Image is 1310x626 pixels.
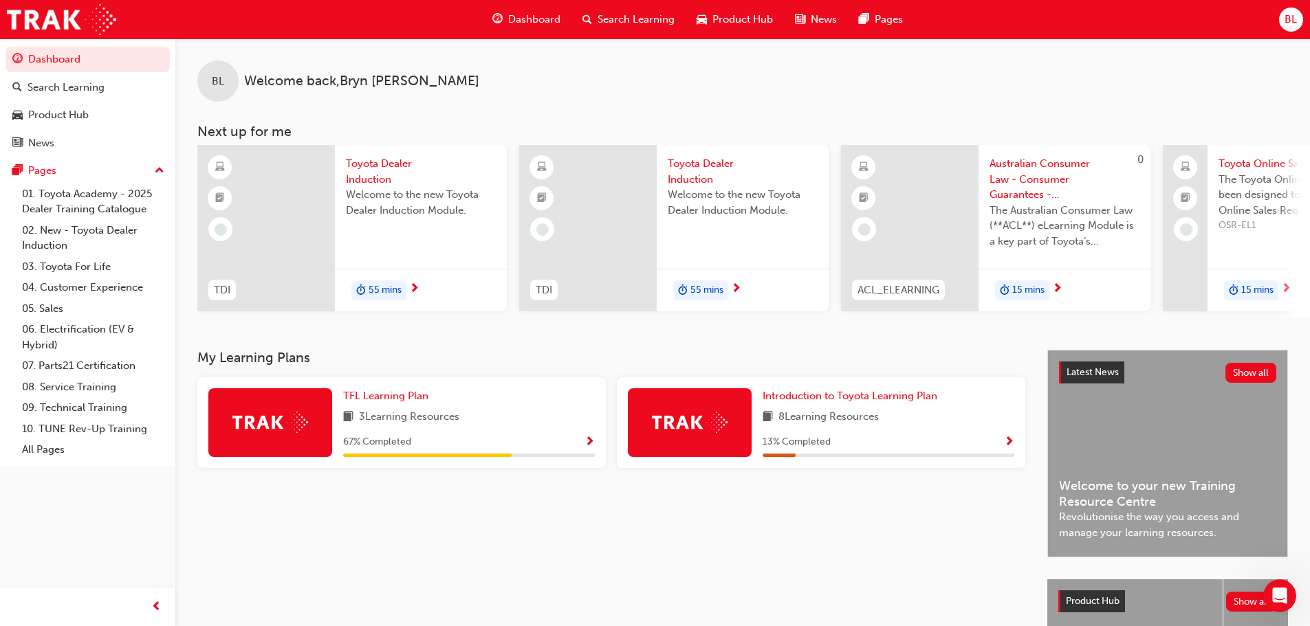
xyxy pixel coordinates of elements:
a: Latest NewsShow all [1059,361,1276,383]
a: Product HubShow all [1058,590,1277,612]
span: booktick-icon [859,190,869,208]
span: Product Hub [712,12,773,27]
span: news-icon [795,11,805,28]
span: up-icon [155,162,164,180]
a: 02. New - Toyota Dealer Induction [17,220,170,256]
span: The Australian Consumer Law (**ACL**) eLearning Module is a key part of Toyota’s compliance progr... [990,203,1139,249]
a: 0ACL_ELEARNINGAustralian Consumer Law - Consumer Guarantees - eLearning moduleThe Australian Cons... [841,145,1150,311]
span: 13 % Completed [763,434,831,450]
div: Pages [28,163,56,179]
a: Product Hub [6,102,170,128]
a: TFL Learning Plan [343,388,434,404]
a: Dashboard [6,47,170,72]
a: 03. Toyota For Life [17,256,170,278]
span: Australian Consumer Law - Consumer Guarantees - eLearning module [990,156,1139,203]
a: 06. Electrification (EV & Hybrid) [17,319,170,355]
button: Show Progress [585,434,595,451]
span: duration-icon [1229,282,1238,300]
a: Search Learning [6,75,170,100]
span: book-icon [343,409,353,426]
span: duration-icon [356,282,366,300]
button: Show Progress [1004,434,1014,451]
span: 3 Learning Resources [359,409,459,426]
span: 15 mins [1012,282,1045,298]
span: guage-icon [12,54,23,66]
span: duration-icon [1000,282,1009,300]
span: duration-icon [678,282,688,300]
span: guage-icon [492,11,503,28]
h3: Next up for me [175,124,1310,139]
a: 10. TUNE Rev-Up Training [17,418,170,440]
span: Welcome to the new Toyota Dealer Induction Module. [346,187,496,218]
span: next-icon [1281,283,1291,295]
a: 01. Toyota Academy - 2025 Dealer Training Catalogue [17,183,170,220]
a: Introduction to Toyota Learning Plan [763,388,943,404]
span: learningResourceType_ELEARNING-icon [537,159,547,177]
span: learningRecordVerb_NONE-icon [858,223,871,236]
img: Trak [7,4,116,35]
span: TFL Learning Plan [343,390,428,402]
span: Pages [875,12,903,27]
span: 8 Learning Resources [778,409,879,426]
span: book-icon [763,409,773,426]
img: Trak [232,412,308,433]
span: Introduction to Toyota Learning Plan [763,390,937,402]
a: 04. Customer Experience [17,277,170,298]
span: BL [1285,12,1297,27]
span: search-icon [582,11,592,28]
span: Search Learning [598,12,675,27]
a: news-iconNews [784,5,848,34]
span: booktick-icon [215,190,225,208]
img: Trak [652,412,728,433]
span: learningRecordVerb_NONE-icon [1180,223,1192,236]
span: learningResourceType_ELEARNING-icon [215,159,225,177]
button: Show all [1225,363,1277,383]
span: Show Progress [585,436,595,449]
span: next-icon [409,283,419,295]
span: prev-icon [151,599,162,616]
button: Show all [1226,592,1278,612]
iframe: Intercom live chat [1263,579,1296,612]
span: Product Hub [1066,595,1120,607]
a: pages-iconPages [848,5,914,34]
a: search-iconSearch Learning [571,5,686,34]
a: 08. Service Training [17,377,170,398]
a: TDIToyota Dealer InductionWelcome to the new Toyota Dealer Induction Module.duration-icon55 mins [197,145,507,311]
span: TDI [214,282,230,298]
span: Revolutionise the way you access and manage your learning resources. [1059,509,1276,540]
a: 07. Parts21 Certification [17,355,170,377]
a: News [6,131,170,156]
span: laptop-icon [1181,159,1190,177]
div: News [28,135,54,151]
a: 05. Sales [17,298,170,320]
span: next-icon [731,283,741,295]
span: Latest News [1067,366,1119,378]
button: DashboardSearch LearningProduct HubNews [6,44,170,158]
span: Welcome to your new Training Resource Centre [1059,478,1276,509]
a: car-iconProduct Hub [686,5,784,34]
span: learningRecordVerb_NONE-icon [215,223,227,236]
span: BL [212,74,224,89]
span: 0 [1137,153,1144,166]
span: car-icon [12,109,23,122]
span: pages-icon [859,11,869,28]
span: next-icon [1052,283,1062,295]
span: Toyota Dealer Induction [668,156,818,187]
span: learningRecordVerb_NONE-icon [536,223,549,236]
span: Welcome to the new Toyota Dealer Induction Module. [668,187,818,218]
span: learningResourceType_ELEARNING-icon [859,159,869,177]
span: search-icon [12,82,22,94]
a: Latest NewsShow allWelcome to your new Training Resource CentreRevolutionise the way you access a... [1047,350,1288,557]
span: Welcome back , Bryn [PERSON_NAME] [244,74,479,89]
button: Pages [6,158,170,183]
span: car-icon [697,11,707,28]
a: All Pages [17,439,170,460]
span: 15 mins [1241,282,1274,298]
span: booktick-icon [1181,190,1190,208]
div: Product Hub [28,107,89,123]
span: ACL_ELEARNING [858,282,939,298]
span: 55 mins [690,282,723,298]
span: Show Progress [1004,436,1014,449]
